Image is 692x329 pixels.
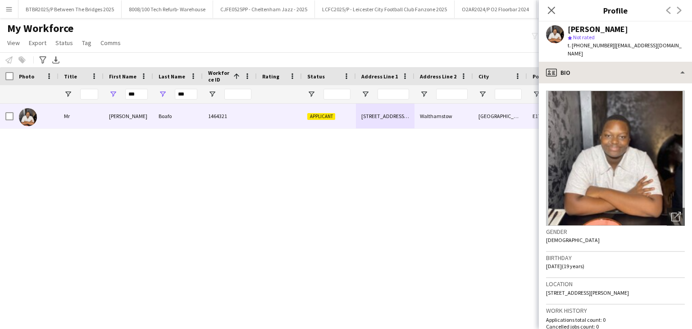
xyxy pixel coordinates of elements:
img: Emmanuel Boafo [19,108,37,126]
span: Status [55,39,73,47]
span: Tag [82,39,91,47]
div: Walthamstow [414,104,473,128]
app-action-btn: Advanced filters [37,55,48,65]
button: Open Filter Menu [64,90,72,98]
a: Tag [78,37,95,49]
div: [GEOGRAPHIC_DATA] [473,104,527,128]
div: 1464321 [203,104,257,128]
span: | [EMAIL_ADDRESS][DOMAIN_NAME] [568,42,682,57]
button: Open Filter Menu [109,90,117,98]
span: Address Line 2 [420,73,456,80]
button: Open Filter Menu [533,90,541,98]
h3: Work history [546,306,685,315]
span: Not rated [573,34,595,41]
button: O2AR2025/P O2 Floor Bar FY26 [537,0,619,18]
button: O2AR2024/P O2 Floorbar 2024 [455,0,537,18]
h3: Birthday [546,254,685,262]
button: 8008/100 Tech Refurb- Warehouse [122,0,213,18]
span: t. [PHONE_NUMBER] [568,42,615,49]
a: Status [52,37,77,49]
div: [STREET_ADDRESS][PERSON_NAME] [356,104,414,128]
div: [PERSON_NAME] [104,104,153,128]
button: Open Filter Menu [208,90,216,98]
span: Last Name [159,73,185,80]
span: Comms [100,39,121,47]
app-action-btn: Export XLSX [50,55,61,65]
p: Applications total count: 0 [546,316,685,323]
span: Post Code [533,73,558,80]
input: Workforce ID Filter Input [224,89,251,100]
span: City [478,73,489,80]
button: Open Filter Menu [159,90,167,98]
span: My Workforce [7,22,73,35]
span: Rating [262,73,279,80]
button: LCFC2025/P - Leicester City Football Club Fanzone 2025 [315,0,455,18]
div: Mr [59,104,104,128]
a: Comms [97,37,124,49]
input: City Filter Input [495,89,522,100]
input: Status Filter Input [323,89,351,100]
div: Open photos pop-in [667,208,685,226]
img: Crew avatar or photo [546,91,685,226]
span: Export [29,39,46,47]
h3: Location [546,280,685,288]
a: View [4,37,23,49]
button: Open Filter Menu [307,90,315,98]
input: Title Filter Input [80,89,98,100]
div: [PERSON_NAME] [568,25,628,33]
a: Export [25,37,50,49]
div: E17 5FF [527,104,581,128]
span: View [7,39,20,47]
span: First Name [109,73,137,80]
button: CJFE0525PP - Cheltenham Jazz - 2025 [213,0,315,18]
span: Title [64,73,77,80]
button: BTBR2025/P Between The Bridges 2025 [18,0,122,18]
h3: Profile [539,5,692,16]
input: Last Name Filter Input [175,89,197,100]
span: Applicant [307,113,335,120]
span: [STREET_ADDRESS][PERSON_NAME] [546,289,629,296]
span: [DATE] (19 years) [546,263,584,270]
h3: Gender [546,228,685,236]
input: Address Line 1 Filter Input [378,89,409,100]
div: Boafo [153,104,203,128]
span: Address Line 1 [361,73,398,80]
span: [DEMOGRAPHIC_DATA] [546,237,600,243]
div: Bio [539,62,692,83]
button: Open Filter Menu [478,90,487,98]
input: First Name Filter Input [125,89,148,100]
span: Status [307,73,325,80]
span: Workforce ID [208,69,230,83]
button: Open Filter Menu [420,90,428,98]
button: Open Filter Menu [361,90,369,98]
input: Address Line 2 Filter Input [436,89,468,100]
span: Photo [19,73,34,80]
